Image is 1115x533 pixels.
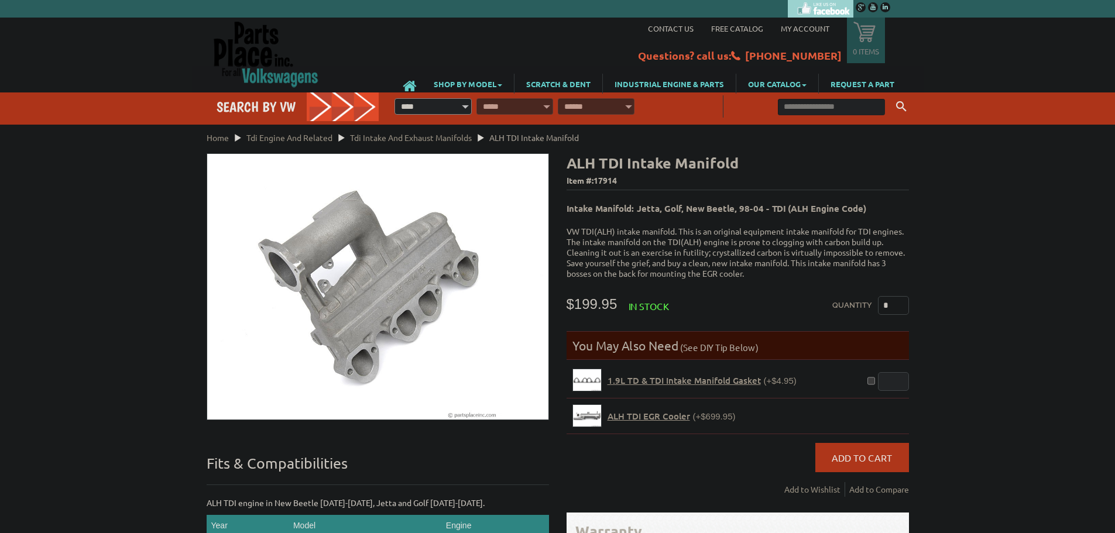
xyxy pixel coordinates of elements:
a: 1.9L TD & TDI Intake Manifold Gasket [572,369,602,391]
a: ALH TDI EGR Cooler(+$699.95) [608,411,736,422]
img: 1.9L TD & TDI Intake Manifold Gasket [573,369,601,391]
a: Add to Compare [849,482,909,497]
button: Add to Cart [815,443,909,472]
a: 0 items [847,18,885,63]
a: INDUSTRIAL ENGINE & PARTS [603,74,736,94]
span: (+$4.95) [764,376,797,386]
a: Add to Wishlist [784,482,845,497]
p: ALH TDI engine in New Beetle [DATE]-[DATE], Jetta and Golf [DATE]-[DATE]. [207,497,549,509]
button: Keyword Search [893,97,910,116]
a: Tdi Intake And Exhaust Manifolds [350,132,472,143]
img: Parts Place Inc! [212,20,320,88]
span: 1.9L TD & TDI Intake Manifold Gasket [608,374,761,386]
span: $199.95 [567,296,617,312]
p: 0 items [853,46,879,56]
a: Tdi Engine And Related [246,132,332,143]
img: ALH TDI EGR Cooler [573,405,601,427]
a: My Account [781,23,829,33]
span: 17914 [593,175,617,185]
b: Intake Manifold: Jetta, Golf, New Beetle, 98-04 - TDI (ALH Engine Code) [567,202,866,214]
span: In stock [629,300,669,312]
a: Contact us [648,23,694,33]
b: ALH TDI Intake Manifold [567,153,739,172]
a: SHOP BY MODEL [422,74,514,94]
a: OUR CATALOG [736,74,818,94]
span: (+$699.95) [693,411,736,421]
span: ALH TDI EGR Cooler [608,410,690,422]
a: 1.9L TD & TDI Intake Manifold Gasket(+$4.95) [608,375,797,386]
span: ALH TDI Intake Manifold [489,132,579,143]
span: (See DIY Tip Below) [678,342,759,353]
a: SCRATCH & DENT [514,74,602,94]
span: Item #: [567,173,909,190]
label: Quantity [832,296,872,315]
span: Add to Cart [832,452,892,463]
p: Fits & Compatibilities [207,454,549,485]
a: ALH TDI EGR Cooler [572,404,602,427]
p: VW TDI(ALH) intake manifold. This is an original equipment intake manifold for TDI engines. The i... [567,226,909,278]
h4: Search by VW [217,98,377,115]
h4: You May Also Need [567,338,909,353]
a: Free Catalog [711,23,763,33]
a: REQUEST A PART [819,74,906,94]
a: Home [207,132,229,143]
